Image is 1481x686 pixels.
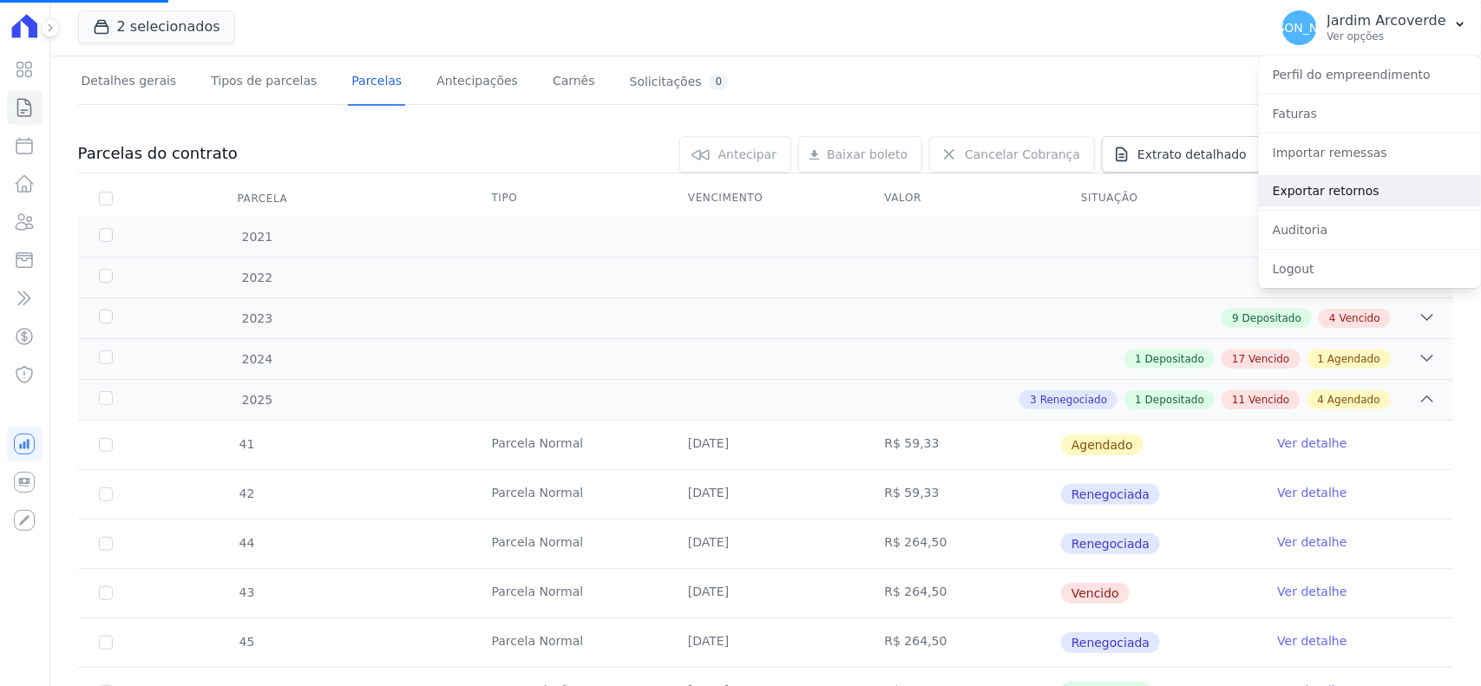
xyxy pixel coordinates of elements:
[549,60,599,106] a: Carnês
[238,635,255,649] span: 45
[1061,632,1160,653] span: Renegociada
[864,421,1060,469] td: R$ 59,33
[1145,392,1204,408] span: Depositado
[471,569,667,617] td: Parcela Normal
[471,618,667,667] td: Parcela Normal
[1242,310,1301,326] span: Depositado
[99,586,113,600] input: default
[78,143,238,164] h3: Parcelas do contrato
[1259,59,1481,90] a: Perfil do empreendimento
[348,60,405,106] a: Parcelas
[1135,392,1142,408] span: 1
[1329,310,1336,326] span: 4
[1278,484,1347,501] a: Ver detalhe
[99,537,113,551] input: Só é possível selecionar pagamentos em aberto
[238,437,255,451] span: 41
[864,519,1060,568] td: R$ 264,50
[1248,351,1289,367] span: Vencido
[1248,392,1289,408] span: Vencido
[217,181,309,216] div: Parcela
[99,438,113,452] input: default
[433,60,521,106] a: Antecipações
[1278,434,1347,452] a: Ver detalhe
[1232,351,1245,367] span: 17
[667,421,863,469] td: [DATE]
[1060,180,1256,217] th: Situação
[1061,583,1130,604] span: Vencido
[99,636,113,650] input: Só é possível selecionar pagamentos em aberto
[1259,214,1481,245] a: Auditoria
[471,470,667,519] td: Parcela Normal
[207,60,320,106] a: Tipos de parcelas
[1030,392,1037,408] span: 3
[1061,533,1160,554] span: Renegociada
[864,569,1060,617] td: R$ 264,50
[78,10,235,43] button: 2 selecionados
[1259,253,1481,284] a: Logout
[1278,583,1347,600] a: Ver detalhe
[864,180,1060,217] th: Valor
[1135,351,1142,367] span: 1
[1061,484,1160,505] span: Renegociada
[238,585,255,599] span: 43
[471,421,667,469] td: Parcela Normal
[1278,533,1347,551] a: Ver detalhe
[667,519,863,568] td: [DATE]
[1145,351,1204,367] span: Depositado
[667,470,863,519] td: [DATE]
[1268,3,1481,52] button: [PERSON_NAME] Jardim Arcoverde Ver opções
[626,60,733,106] a: Solicitações0
[1232,392,1245,408] span: 11
[1318,392,1325,408] span: 4
[1327,392,1380,408] span: Agendado
[667,180,863,217] th: Vencimento
[1102,136,1261,173] a: Extrato detalhado
[1259,175,1481,206] a: Exportar retornos
[99,487,113,501] input: Só é possível selecionar pagamentos em aberto
[667,569,863,617] td: [DATE]
[1327,351,1380,367] span: Agendado
[1318,351,1325,367] span: 1
[667,618,863,667] td: [DATE]
[1248,22,1349,34] span: [PERSON_NAME]
[1327,29,1446,43] p: Ver opções
[238,536,255,550] span: 44
[1061,434,1144,455] span: Agendado
[864,470,1060,519] td: R$ 59,33
[471,519,667,568] td: Parcela Normal
[1327,12,1446,29] p: Jardim Arcoverde
[238,487,255,500] span: 42
[864,618,1060,667] td: R$ 264,50
[1278,632,1347,650] a: Ver detalhe
[1232,310,1239,326] span: 9
[471,180,667,217] th: Tipo
[1259,98,1481,129] a: Faturas
[709,74,730,90] div: 0
[1340,310,1380,326] span: Vencido
[630,74,730,90] div: Solicitações
[1040,392,1107,408] span: Renegociado
[1137,146,1247,163] span: Extrato detalhado
[78,60,180,106] a: Detalhes gerais
[1259,137,1481,168] a: Importar remessas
